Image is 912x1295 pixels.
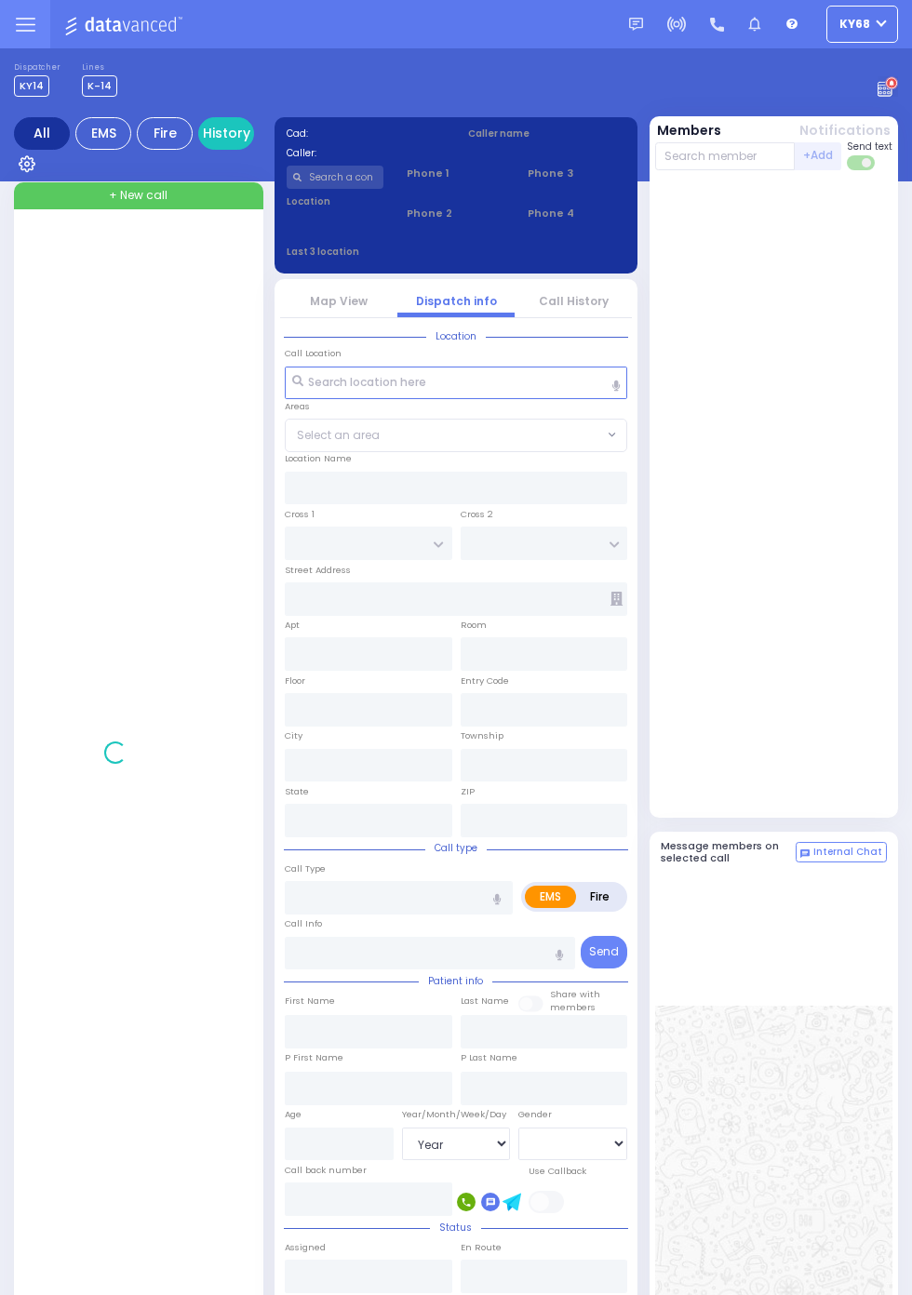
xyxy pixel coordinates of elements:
[461,1241,502,1254] label: En Route
[109,187,168,204] span: + New call
[461,729,503,742] label: Township
[287,245,457,259] label: Last 3 location
[550,988,600,1000] small: Share with
[847,154,877,172] label: Turn off text
[550,1001,596,1013] span: members
[285,995,335,1008] label: First Name
[82,62,117,73] label: Lines
[528,166,625,181] span: Phone 3
[402,1108,511,1121] div: Year/Month/Week/Day
[581,936,627,968] button: Send
[826,6,898,43] button: ky68
[525,886,576,908] label: EMS
[426,329,486,343] span: Location
[461,508,493,521] label: Cross 2
[285,367,627,400] input: Search location here
[285,674,305,688] label: Floor
[75,117,131,150] div: EMS
[407,206,504,221] span: Phone 2
[285,729,302,742] label: City
[539,293,609,309] a: Call History
[285,1164,367,1177] label: Call back number
[610,592,623,606] span: Other building occupants
[529,1165,586,1178] label: Use Callback
[430,1221,481,1235] span: Status
[407,166,504,181] span: Phone 1
[285,862,326,875] label: Call Type
[137,117,193,150] div: Fire
[468,127,626,140] label: Caller name
[287,127,445,140] label: Cad:
[657,121,721,140] button: Members
[285,1108,302,1121] label: Age
[14,117,70,150] div: All
[796,842,887,862] button: Internal Chat
[287,194,384,208] label: Location
[461,674,509,688] label: Entry Code
[198,117,254,150] a: History
[287,166,384,189] input: Search a contact
[285,1051,343,1064] label: P First Name
[285,785,309,798] label: State
[461,785,475,798] label: ZIP
[813,846,882,859] span: Internal Chat
[518,1108,552,1121] label: Gender
[14,62,60,73] label: Dispatcher
[800,849,810,859] img: comment-alt.png
[287,146,445,160] label: Caller:
[285,619,300,632] label: Apt
[285,347,342,360] label: Call Location
[285,917,322,930] label: Call Info
[575,886,624,908] label: Fire
[419,974,492,988] span: Patient info
[285,452,352,465] label: Location Name
[655,142,796,170] input: Search member
[839,16,870,33] span: ky68
[528,206,625,221] span: Phone 4
[285,564,351,577] label: Street Address
[14,75,49,97] span: KY14
[799,121,891,140] button: Notifications
[285,400,310,413] label: Areas
[629,18,643,32] img: message.svg
[82,75,117,97] span: K-14
[461,995,509,1008] label: Last Name
[416,293,497,309] a: Dispatch info
[285,1241,326,1254] label: Assigned
[285,508,315,521] label: Cross 1
[461,1051,517,1064] label: P Last Name
[461,619,487,632] label: Room
[297,427,380,444] span: Select an area
[847,140,892,154] span: Send text
[661,840,797,864] h5: Message members on selected call
[310,293,368,309] a: Map View
[64,13,188,36] img: Logo
[425,841,487,855] span: Call type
